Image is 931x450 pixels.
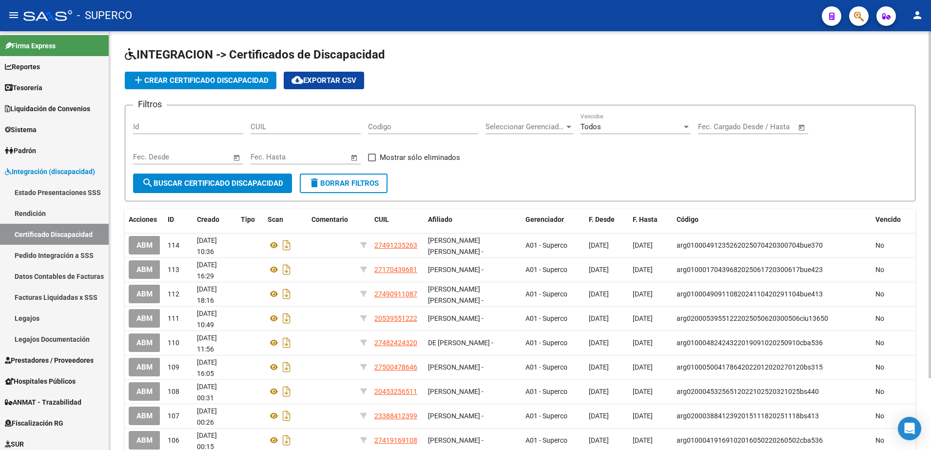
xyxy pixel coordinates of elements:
[264,209,308,230] datatable-header-cell: Scan
[164,209,193,230] datatable-header-cell: ID
[875,388,884,395] span: No
[300,174,388,193] button: Borrar Filtros
[129,260,160,278] button: ABM
[374,314,417,322] span: 20539551222
[872,209,915,230] datatable-header-cell: Vencido
[374,388,417,395] span: 20453256511
[374,241,417,249] span: 27491235263
[136,241,153,250] span: ABM
[424,209,522,230] datatable-header-cell: Afiliado
[129,309,160,327] button: ABM
[912,9,923,21] mat-icon: person
[525,241,567,249] span: A01 - Superco
[525,412,567,420] span: A01 - Superco
[374,290,417,298] span: 27490911087
[311,215,348,223] span: Comentario
[677,412,819,420] span: arg02000388412392015111820251118bs413
[168,215,174,223] span: ID
[77,5,132,26] span: - SUPERCO
[677,215,698,223] span: Código
[129,333,160,352] button: ABM
[677,314,828,322] span: arg02000539551222025050620300506ciu13650
[525,363,567,371] span: A01 - Superco
[875,363,884,371] span: No
[5,145,36,156] span: Padrón
[136,266,153,274] span: ABM
[677,436,823,444] span: arg01000419169102016050220260502cba536
[898,417,921,440] div: Open Intercom Messenger
[374,266,417,274] span: 27170439681
[5,439,24,450] span: SUR
[197,310,217,329] span: [DATE] 10:49
[589,388,609,395] span: [DATE]
[280,311,293,326] i: Descargar documento
[522,209,585,230] datatable-header-cell: Gerenciador
[5,82,42,93] span: Tesorería
[428,436,484,444] span: [PERSON_NAME] -
[633,314,653,322] span: [DATE]
[428,314,484,322] span: [PERSON_NAME] -
[428,215,452,223] span: Afiliado
[197,407,217,426] span: [DATE] 00:26
[5,166,95,177] span: Integración (discapacidad)
[698,122,730,131] input: Start date
[633,436,653,444] span: [DATE]
[589,215,615,223] span: F. Desde
[633,215,658,223] span: F. Hasta
[374,436,417,444] span: 27419169108
[525,436,567,444] span: A01 - Superco
[280,286,293,302] i: Descargar documento
[174,153,221,161] input: End date
[129,382,160,400] button: ABM
[428,266,484,274] span: [PERSON_NAME] -
[168,290,179,298] span: 112
[677,266,823,274] span: arg01000170439682025061720300617bue423
[585,209,629,230] datatable-header-cell: F. Desde
[875,339,884,347] span: No
[268,215,283,223] span: Scan
[5,103,90,114] span: Liquidación de Convenios
[633,412,653,420] span: [DATE]
[280,408,293,424] i: Descargar documento
[738,122,786,131] input: End date
[428,363,484,371] span: [PERSON_NAME] -
[197,383,217,402] span: [DATE] 00:31
[677,290,823,298] span: arg01000490911082024110420291104bue413
[136,339,153,348] span: ABM
[168,412,179,420] span: 107
[142,177,154,189] mat-icon: search
[168,241,179,249] span: 114
[5,355,94,366] span: Prestadores / Proveedores
[129,285,160,303] button: ABM
[136,412,153,421] span: ABM
[875,215,901,223] span: Vencido
[875,290,884,298] span: No
[677,339,823,347] span: arg01000482424322019091020250910cba536
[374,412,417,420] span: 23388412399
[168,388,179,395] span: 108
[125,72,276,89] button: Crear Certificado Discapacidad
[280,237,293,253] i: Descargar documento
[589,314,609,322] span: [DATE]
[428,339,493,347] span: DE [PERSON_NAME] -
[308,209,356,230] datatable-header-cell: Comentario
[129,236,160,254] button: ABM
[197,261,217,280] span: [DATE] 16:29
[374,339,417,347] span: 27482424320
[237,209,264,230] datatable-header-cell: Tipo
[197,334,217,353] span: [DATE] 11:56
[197,285,217,304] span: [DATE] 18:16
[5,397,81,408] span: ANMAT - Trazabilidad
[677,388,819,395] span: arg02000453256512022102520321025bs440
[633,241,653,249] span: [DATE]
[5,124,37,135] span: Sistema
[309,177,320,189] mat-icon: delete
[133,174,292,193] button: Buscar Certificado Discapacidad
[589,266,609,274] span: [DATE]
[673,209,872,230] datatable-header-cell: Código
[280,384,293,399] i: Descargar documento
[5,376,76,387] span: Hospitales Públicos
[589,363,609,371] span: [DATE]
[168,314,179,322] span: 111
[875,266,884,274] span: No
